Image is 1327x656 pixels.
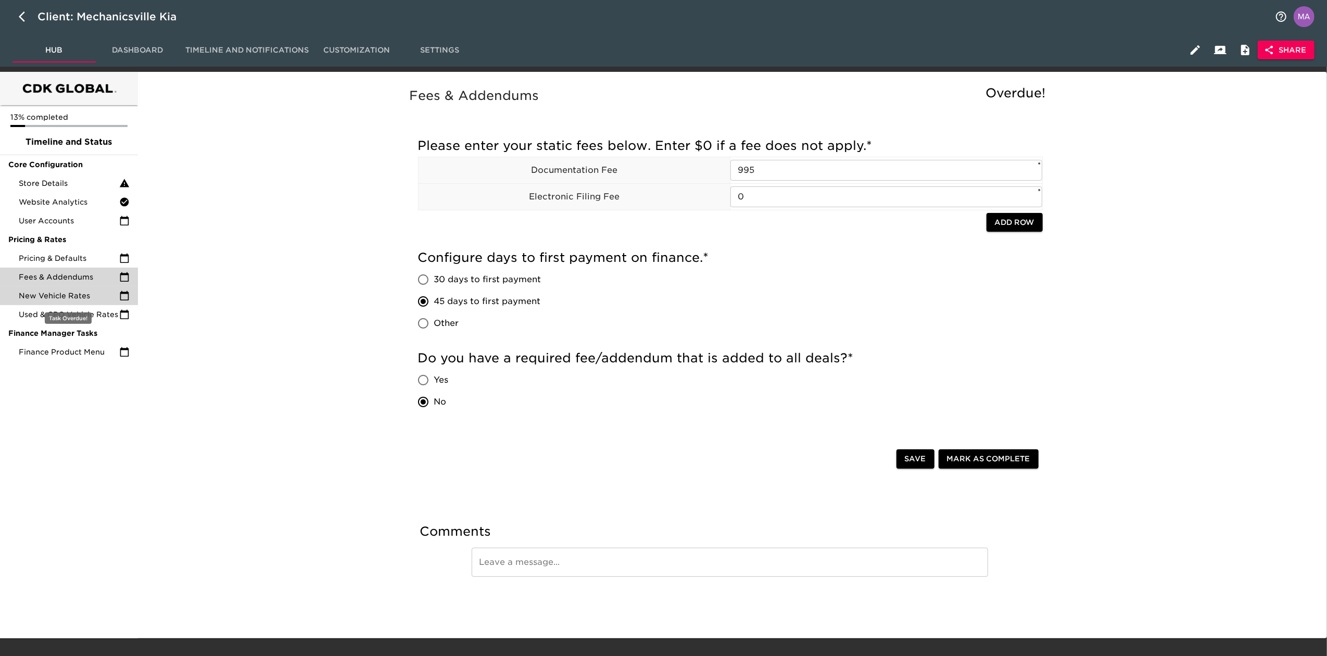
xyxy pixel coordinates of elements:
[1294,6,1315,27] img: Profile
[986,85,1046,100] span: Overdue!
[8,136,130,148] span: Timeline and Status
[434,295,541,308] span: 45 days to first payment
[19,253,119,263] span: Pricing & Defaults
[410,87,1051,104] h5: Fees & Addendums
[905,452,926,465] span: Save
[19,197,119,207] span: Website Analytics
[1233,37,1258,62] button: Internal Notes and Comments
[434,317,459,330] span: Other
[419,164,730,176] p: Documentation Fee
[8,328,130,338] span: Finance Manager Tasks
[418,137,1043,154] h5: Please enter your static fees below. Enter $0 if a fee does not apply.
[37,8,191,25] div: Client: Mechanicsville Kia
[19,272,119,282] span: Fees & Addendums
[185,44,309,57] span: Timeline and Notifications
[102,44,173,57] span: Dashboard
[321,44,392,57] span: Customization
[419,191,730,203] p: Electronic Filing Fee
[1208,37,1233,62] button: Client View
[434,396,447,408] span: No
[19,216,119,226] span: User Accounts
[939,449,1039,469] button: Mark as Complete
[1183,37,1208,62] button: Edit Hub
[8,159,130,170] span: Core Configuration
[8,234,130,245] span: Pricing & Rates
[418,350,1043,367] h5: Do you have a required fee/addendum that is added to all deals?
[19,178,119,188] span: Store Details
[420,523,1041,540] h5: Comments
[10,112,128,122] p: 13% completed
[947,452,1030,465] span: Mark as Complete
[19,291,119,301] span: New Vehicle Rates
[1266,44,1306,57] span: Share
[19,44,90,57] span: Hub
[19,347,119,357] span: Finance Product Menu
[434,374,449,386] span: Yes
[434,273,541,286] span: 30 days to first payment
[896,449,934,469] button: Save
[405,44,475,57] span: Settings
[987,213,1043,232] button: Add Row
[418,249,1043,266] h5: Configure days to first payment on finance.
[1269,4,1294,29] button: notifications
[1258,41,1315,60] button: Share
[19,309,119,320] span: Used & CPO Vehicle Rates
[995,216,1034,229] span: Add Row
